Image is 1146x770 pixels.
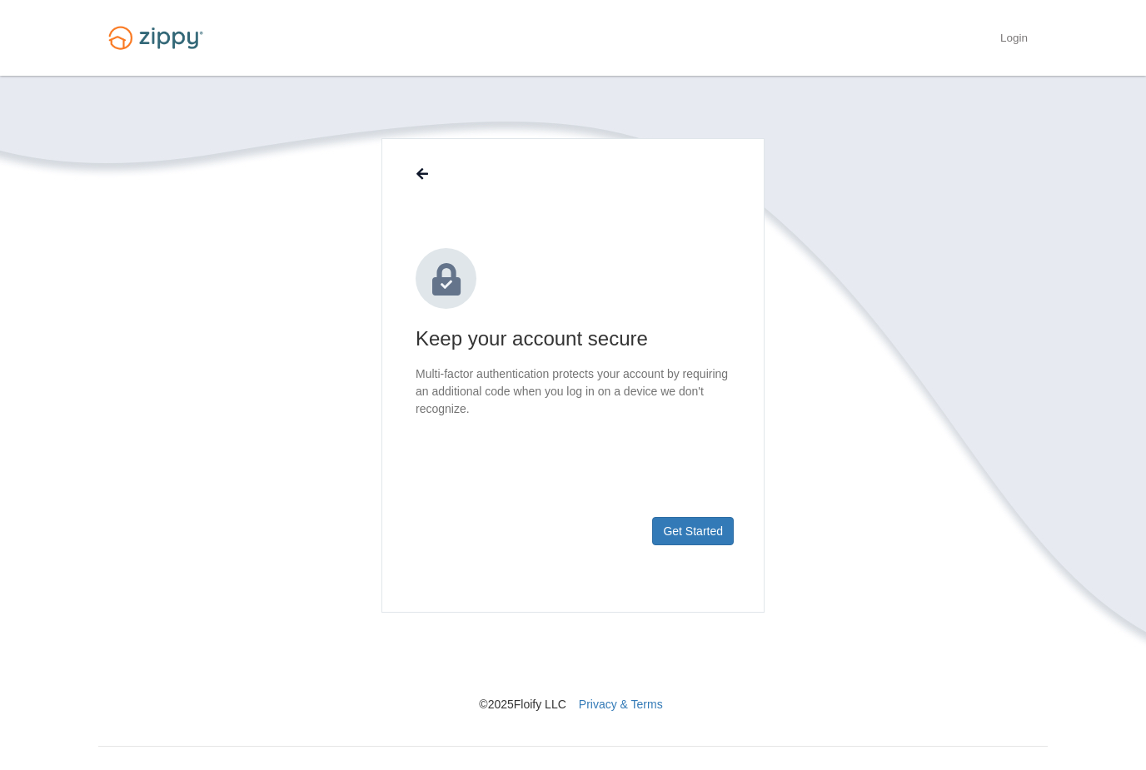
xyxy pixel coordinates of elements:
img: Logo [98,18,213,57]
nav: © 2025 Floify LLC [98,613,1048,713]
button: Get Started [652,517,734,545]
p: Multi-factor authentication protects your account by requiring an additional code when you log in... [416,365,730,418]
a: Login [1000,32,1028,48]
h1: Keep your account secure [416,325,730,352]
a: Privacy & Terms [579,698,663,711]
